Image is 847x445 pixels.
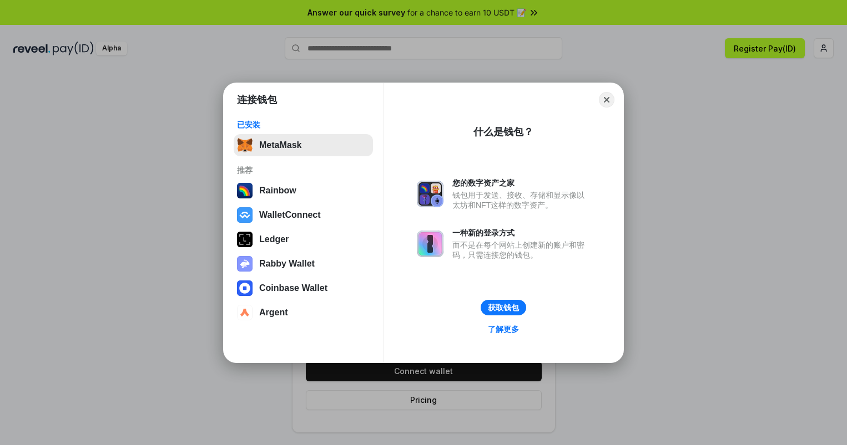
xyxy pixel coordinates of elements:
button: Argent [234,301,373,324]
button: 获取钱包 [481,300,526,315]
div: 而不是在每个网站上创建新的账户和密码，只需连接您的钱包。 [452,240,590,260]
img: svg+xml,%3Csvg%20fill%3D%22none%22%20height%3D%2233%22%20viewBox%3D%220%200%2035%2033%22%20width%... [237,137,253,153]
div: MetaMask [259,140,301,150]
div: Ledger [259,234,289,244]
div: 什么是钱包？ [473,125,533,139]
img: svg+xml,%3Csvg%20xmlns%3D%22http%3A%2F%2Fwww.w3.org%2F2000%2Fsvg%22%20fill%3D%22none%22%20viewBox... [417,231,443,257]
button: Rainbow [234,180,373,202]
img: svg+xml,%3Csvg%20xmlns%3D%22http%3A%2F%2Fwww.w3.org%2F2000%2Fsvg%22%20fill%3D%22none%22%20viewBox... [237,256,253,272]
div: Rainbow [259,186,296,196]
button: Close [599,92,614,108]
div: Rabby Wallet [259,259,315,269]
div: 推荐 [237,165,370,175]
div: WalletConnect [259,210,321,220]
div: Argent [259,308,288,318]
img: svg+xml,%3Csvg%20xmlns%3D%22http%3A%2F%2Fwww.w3.org%2F2000%2Fsvg%22%20fill%3D%22none%22%20viewBox... [417,181,443,207]
button: Ledger [234,228,373,250]
img: svg+xml,%3Csvg%20width%3D%2228%22%20height%3D%2228%22%20viewBox%3D%220%200%2028%2028%22%20fill%3D... [237,280,253,296]
button: WalletConnect [234,204,373,226]
img: svg+xml,%3Csvg%20width%3D%2228%22%20height%3D%2228%22%20viewBox%3D%220%200%2028%2028%22%20fill%3D... [237,207,253,223]
button: MetaMask [234,134,373,156]
div: 钱包用于发送、接收、存储和显示像以太坊和NFT这样的数字资产。 [452,190,590,210]
div: 您的数字资产之家 [452,178,590,188]
img: svg+xml,%3Csvg%20width%3D%2228%22%20height%3D%2228%22%20viewBox%3D%220%200%2028%2028%22%20fill%3D... [237,305,253,320]
div: 获取钱包 [488,303,519,313]
h1: 连接钱包 [237,93,277,106]
img: svg+xml,%3Csvg%20xmlns%3D%22http%3A%2F%2Fwww.w3.org%2F2000%2Fsvg%22%20width%3D%2228%22%20height%3... [237,232,253,247]
a: 了解更多 [481,322,526,336]
div: 一种新的登录方式 [452,228,590,238]
img: svg+xml,%3Csvg%20width%3D%22120%22%20height%3D%22120%22%20viewBox%3D%220%200%20120%20120%22%20fil... [237,183,253,198]
button: Rabby Wallet [234,253,373,275]
button: Coinbase Wallet [234,277,373,299]
div: Coinbase Wallet [259,283,327,293]
div: 已安装 [237,120,370,130]
div: 了解更多 [488,324,519,334]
